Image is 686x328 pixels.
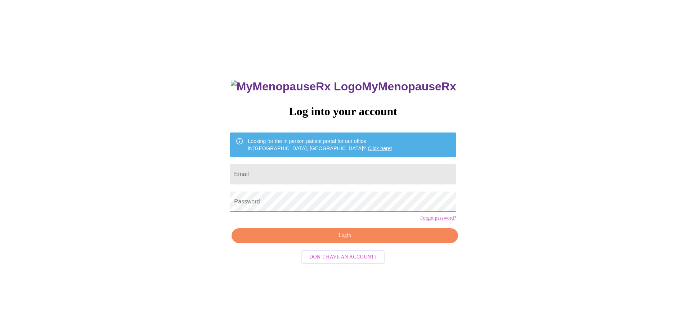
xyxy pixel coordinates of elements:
span: Login [240,231,449,240]
button: Login [232,228,458,243]
a: Click here! [368,145,392,151]
div: Looking for the in person patient portal for our office in [GEOGRAPHIC_DATA], [GEOGRAPHIC_DATA]? [248,135,392,155]
button: Don't have an account? [301,250,385,264]
h3: MyMenopauseRx [231,80,456,93]
a: Forgot password? [420,215,456,221]
span: Don't have an account? [309,253,377,262]
h3: Log into your account [230,105,456,118]
a: Don't have an account? [300,253,386,260]
img: MyMenopauseRx Logo [231,80,362,93]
